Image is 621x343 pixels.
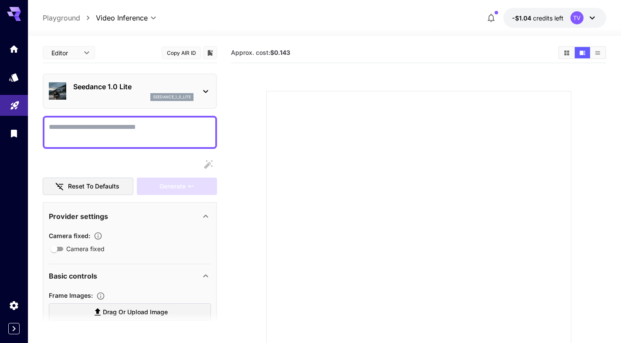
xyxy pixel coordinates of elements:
span: -$1.04 [512,14,533,22]
p: Basic controls [49,271,97,281]
span: Drag or upload image [103,307,168,318]
div: Settings [9,300,19,311]
div: TV [570,11,584,24]
button: Reset to defaults [43,178,133,195]
span: Frame Images : [49,292,93,299]
div: Basic controls [49,266,211,286]
p: seedance_1_0_lite [153,94,191,100]
label: Drag or upload image [49,303,211,321]
a: Playground [43,13,80,23]
div: Show media in grid viewShow media in video viewShow media in list view [558,46,606,59]
span: Video Inference [96,13,148,23]
button: Show media in grid view [559,47,574,58]
span: Editor [51,48,78,57]
span: Camera fixed : [49,232,90,239]
nav: breadcrumb [43,13,96,23]
button: Upload frame images. [93,292,109,300]
div: Home [9,44,19,54]
span: credits left [533,14,563,22]
div: Provider settings [49,206,211,227]
div: Playground [10,97,20,108]
b: $0.143 [270,49,290,56]
div: Models [9,72,19,83]
div: Seedance 1.0 Liteseedance_1_0_lite [49,78,211,104]
div: Library [9,128,19,139]
p: Provider settings [49,211,108,222]
button: Show media in video view [575,47,590,58]
span: Approx. cost: [231,49,290,56]
p: Seedance 1.0 Lite [73,81,193,92]
button: Copy AIR ID [162,47,201,59]
span: Camera fixed [66,244,105,253]
button: Expand sidebar [8,323,20,334]
div: -$1.04387 [512,13,563,23]
button: Add to library [206,47,214,58]
button: -$1.04387TV [503,8,606,28]
button: Show media in list view [590,47,605,58]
